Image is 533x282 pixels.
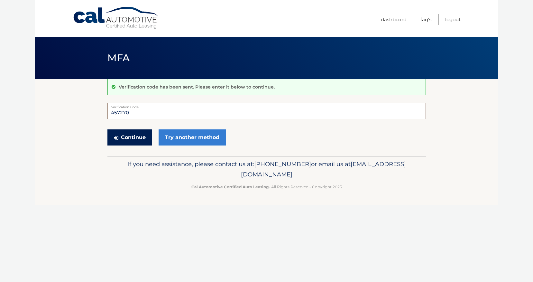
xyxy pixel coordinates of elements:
a: Logout [445,14,461,25]
p: If you need assistance, please contact us at: or email us at [112,159,422,180]
a: Try another method [159,129,226,146]
p: Verification code has been sent. Please enter it below to continue. [119,84,275,90]
input: Verification Code [107,103,426,119]
label: Verification Code [107,103,426,108]
button: Continue [107,129,152,146]
span: [PHONE_NUMBER] [254,160,311,168]
a: Dashboard [381,14,407,25]
strong: Cal Automotive Certified Auto Leasing [191,184,269,189]
p: - All Rights Reserved - Copyright 2025 [112,183,422,190]
a: Cal Automotive [73,6,160,29]
span: [EMAIL_ADDRESS][DOMAIN_NAME] [241,160,406,178]
span: MFA [107,52,130,64]
a: FAQ's [420,14,431,25]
